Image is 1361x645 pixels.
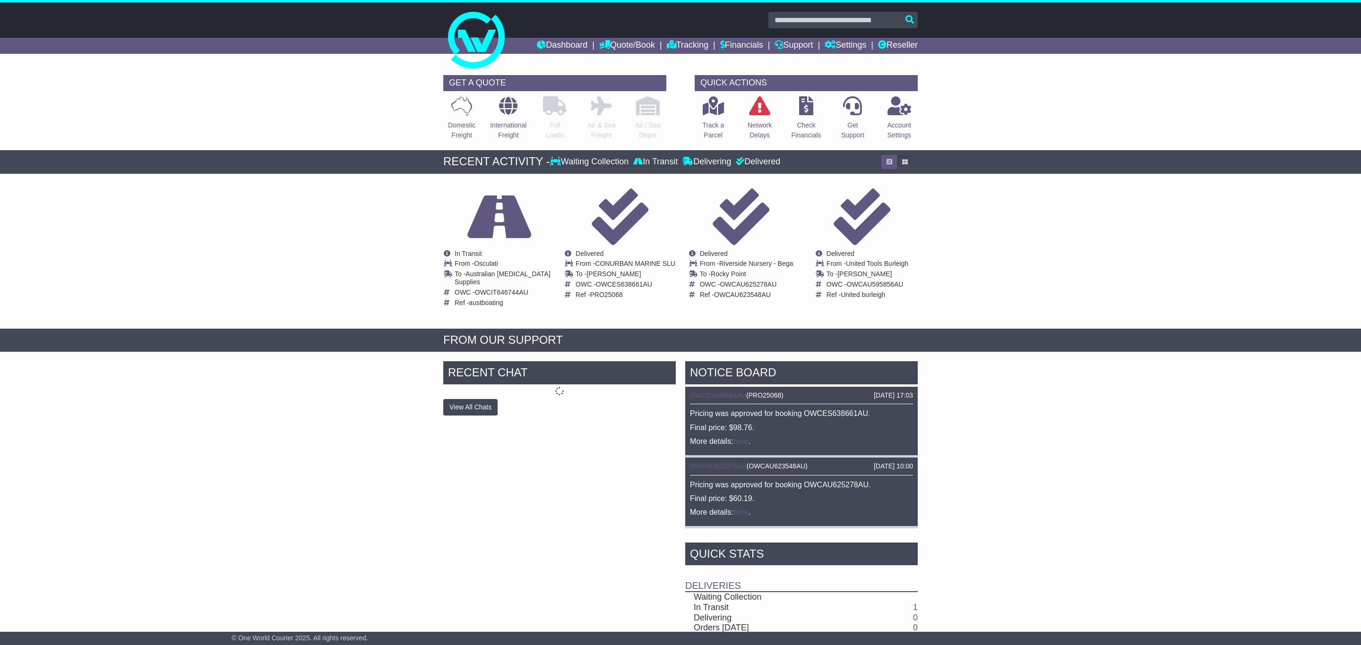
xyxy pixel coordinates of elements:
[448,96,476,145] a: DomesticFreight
[455,270,554,289] td: To -
[700,250,728,257] span: Delivered
[443,75,666,91] div: GET A QUOTE
[586,270,641,278] span: [PERSON_NAME]
[825,38,866,54] a: Settings
[702,96,724,145] a: Track aParcel
[878,38,918,54] a: Reseller
[587,120,615,140] p: Air & Sea Freight
[846,260,908,267] span: United Tools Burleigh
[685,623,832,633] td: Orders [DATE]
[874,391,913,399] div: [DATE] 17:03
[455,299,554,307] td: Ref -
[841,120,864,140] p: Get Support
[841,96,865,145] a: GetSupport
[690,480,913,489] p: Pricing was approved for booking OWCAU625278AU.
[576,280,675,291] td: OWC -
[475,289,528,296] span: OWCIT646744AU
[469,299,503,306] span: austboating
[874,462,913,470] div: [DATE] 10:00
[792,120,821,140] p: Check Financials
[443,333,918,347] div: FROM OUR SUPPORT
[690,508,913,517] p: More details: .
[695,75,918,91] div: QUICK ACTIONS
[719,260,793,267] span: Riverside Nursery - Bega
[702,120,724,140] p: Track a Parcel
[596,280,652,288] span: OWCES638661AU
[827,280,908,291] td: OWC -
[720,38,763,54] a: Financials
[700,291,793,299] td: Ref -
[685,568,918,592] td: Deliveries
[232,634,368,642] span: © One World Courier 2025. All rights reserved.
[747,96,772,145] a: NetworkDelays
[887,96,912,145] a: AccountSettings
[576,270,675,280] td: To -
[685,543,918,568] div: Quick Stats
[827,260,908,270] td: From -
[700,280,793,291] td: OWC -
[837,270,892,278] span: [PERSON_NAME]
[714,291,771,298] span: OWCAU623548AU
[700,260,793,270] td: From -
[667,38,708,54] a: Tracking
[913,623,918,632] a: 0
[775,38,813,54] a: Support
[733,508,749,516] a: here
[595,260,675,267] span: CONURBAN MARINE SLU
[550,157,631,167] div: Waiting Collection
[631,157,680,167] div: In Transit
[913,603,918,612] a: 1
[455,260,554,270] td: From -
[847,280,904,288] span: OWCAU595856AU
[690,494,913,503] p: Final price: $60.19.
[791,96,822,145] a: CheckFinancials
[749,462,806,470] span: OWCAU623548AU
[590,291,622,298] span: PRO25068
[490,96,527,145] a: InternationalFreight
[576,260,675,270] td: From -
[685,603,832,613] td: In Transit
[455,250,482,257] span: In Transit
[827,270,908,280] td: To -
[474,260,498,267] span: Osculati
[685,592,832,603] td: Waiting Collection
[537,38,587,54] a: Dashboard
[455,289,554,299] td: OWC -
[635,120,661,140] p: Air / Sea Depot
[827,291,908,299] td: Ref -
[700,270,793,280] td: To -
[690,462,747,470] a: OWCAU625278AU
[576,291,675,299] td: Ref -
[720,280,776,288] span: OWCAU625278AU
[711,270,746,278] span: Rocky Point
[887,120,912,140] p: Account Settings
[827,250,854,257] span: Delivered
[690,462,913,470] div: ( )
[685,361,918,387] div: NOTICE BOARD
[690,391,746,399] a: OWCES638661AU
[490,120,526,140] p: International Freight
[733,157,780,167] div: Delivered
[690,409,913,418] p: Pricing was approved for booking OWCES638661AU.
[690,391,913,399] div: ( )
[599,38,655,54] a: Quote/Book
[680,157,733,167] div: Delivering
[749,391,781,399] span: PRO25068
[443,155,550,169] div: RECENT ACTIVITY -
[455,270,551,286] span: Australian [MEDICAL_DATA] Supplies
[748,120,772,140] p: Network Delays
[448,120,475,140] p: Domestic Freight
[690,437,913,446] p: More details: .
[690,423,913,432] p: Final price: $98.76.
[543,120,567,140] p: Full Loads
[841,291,885,298] span: United burleigh
[576,250,603,257] span: Delivered
[443,361,676,387] div: RECENT CHAT
[733,437,749,445] a: here
[443,399,498,416] button: View All Chats
[685,613,832,623] td: Delivering
[913,613,918,622] a: 0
